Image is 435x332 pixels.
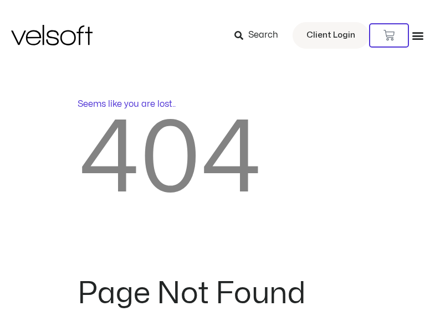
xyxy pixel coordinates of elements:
div: Menu Toggle [412,29,424,41]
h2: Page Not Found [78,279,358,309]
a: Search [234,26,286,45]
a: Client Login [293,22,369,49]
p: Seems like you are lost.. [78,97,358,111]
span: Search [248,28,278,43]
img: Velsoft Training Materials [11,25,93,45]
span: Client Login [306,28,355,43]
h2: 404 [78,111,358,210]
